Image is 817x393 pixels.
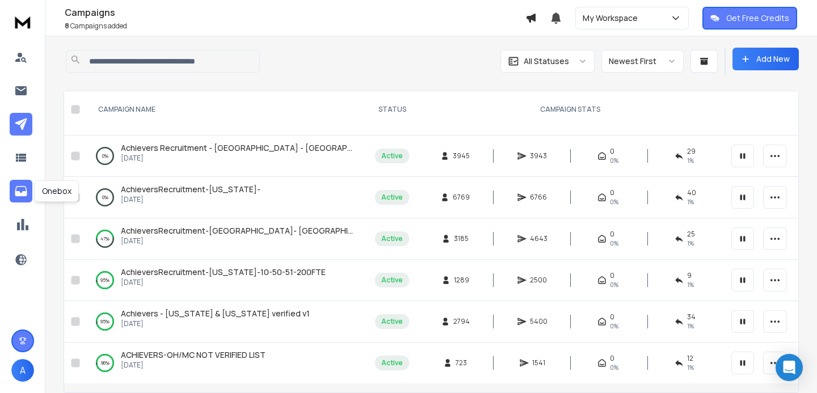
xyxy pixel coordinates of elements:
div: Open Intercom Messenger [776,354,803,381]
img: logo [11,11,34,32]
span: 8 [65,21,69,31]
td: 95%Achievers - [US_STATE] & [US_STATE] verified v1[DATE] [85,301,368,343]
a: ACHIEVERS-OH/MC NOT VERIFIED LIST [121,349,266,361]
span: ACHIEVERS-OH/MC NOT VERIFIED LIST [121,349,266,360]
td: 95%AchieversRecruitment-[US_STATE]-10-50-51-200FTE[DATE] [85,260,368,301]
th: STATUS [368,91,416,128]
p: Get Free Credits [726,12,789,24]
span: 40 [687,188,696,197]
a: AchieversRecruitment-[GEOGRAPHIC_DATA]- [GEOGRAPHIC_DATA]- [121,225,357,236]
span: 0 [610,147,614,156]
th: CAMPAIGN NAME [85,91,368,128]
span: 0% [610,156,618,165]
span: 25 [687,230,695,239]
a: Achievers - [US_STATE] & [US_STATE] verified v1 [121,308,310,319]
span: 3943 [530,151,547,160]
span: 0% [610,322,618,331]
div: Active [381,317,403,326]
div: Active [381,151,403,160]
span: 0 [610,271,614,280]
span: 0% [610,280,618,289]
p: [DATE] [121,361,266,370]
h1: Campaigns [65,6,525,19]
div: Active [381,234,403,243]
span: Achievers Recruitment - [GEOGRAPHIC_DATA] - [GEOGRAPHIC_DATA] - [GEOGRAPHIC_DATA] - [GEOGRAPHIC_D... [121,142,572,153]
div: Active [381,276,403,285]
a: Achievers Recruitment - [GEOGRAPHIC_DATA] - [GEOGRAPHIC_DATA] - [GEOGRAPHIC_DATA] - [GEOGRAPHIC_D... [121,142,357,154]
span: AchieversRecruitment-[GEOGRAPHIC_DATA]- [GEOGRAPHIC_DATA]- [121,225,386,236]
span: 1 % [687,197,694,206]
p: My Workspace [583,12,642,24]
th: CAMPAIGN STATS [416,91,725,128]
a: AchieversRecruitment-[US_STATE]-10-50-51-200FTE [121,267,326,278]
span: 0 [610,312,614,322]
span: 723 [456,358,467,367]
span: 0% [610,239,618,248]
span: 12 [687,354,693,363]
span: 0% [610,197,618,206]
div: Active [381,193,403,202]
span: 1 % [687,280,694,289]
a: AchieversRecruitment-[US_STATE]- [121,184,260,195]
span: 0% [610,363,618,372]
span: 3945 [453,151,470,160]
span: 1541 [532,358,545,367]
span: 2794 [453,317,470,326]
span: 0 [610,188,614,197]
span: 34 [687,312,696,322]
span: Achievers - [US_STATE] & [US_STATE] verified v1 [121,308,310,319]
td: 0%Achievers Recruitment - [GEOGRAPHIC_DATA] - [GEOGRAPHIC_DATA] - [GEOGRAPHIC_DATA] - [GEOGRAPHIC... [85,136,368,177]
span: 2500 [530,276,547,285]
button: A [11,359,34,382]
span: 0 [610,230,614,239]
p: All Statuses [524,56,569,67]
td: 0%AchieversRecruitment-[US_STATE]-[DATE] [85,177,368,218]
span: 1 % [687,239,694,248]
span: 6769 [453,193,470,202]
p: 95 % [100,316,110,327]
p: 0 % [102,150,108,162]
div: Active [381,358,403,367]
p: [DATE] [121,319,310,328]
td: 47%AchieversRecruitment-[GEOGRAPHIC_DATA]- [GEOGRAPHIC_DATA]-[DATE] [85,218,368,260]
span: 0 [610,354,614,363]
button: Get Free Credits [702,7,797,29]
span: 29 [687,147,696,156]
td: 96%ACHIEVERS-OH/MC NOT VERIFIED LIST[DATE] [85,343,368,384]
p: [DATE] [121,236,357,246]
p: 96 % [101,357,110,369]
button: Add New [732,48,799,70]
p: 0 % [102,192,108,203]
p: Campaigns added [65,22,525,31]
span: 3185 [454,234,469,243]
span: 9 [687,271,692,280]
span: 6766 [530,193,547,202]
span: 1 % [687,156,694,165]
span: 1289 [454,276,469,285]
p: [DATE] [121,154,357,163]
div: Onebox [35,180,79,202]
span: 1 % [687,363,694,372]
button: Newest First [601,50,684,73]
p: 47 % [100,233,110,244]
span: 5400 [530,317,548,326]
p: [DATE] [121,195,260,204]
p: 95 % [100,274,110,286]
span: 1 % [687,322,694,331]
span: 4643 [530,234,548,243]
p: [DATE] [121,278,326,287]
